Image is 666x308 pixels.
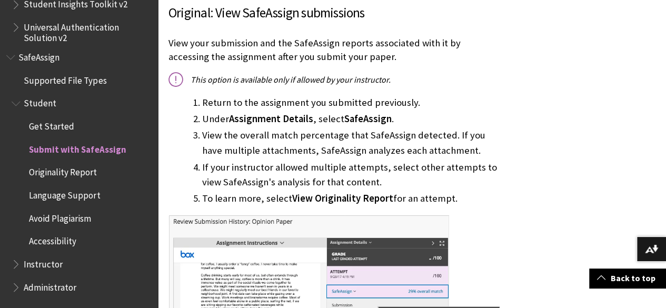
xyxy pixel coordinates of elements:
[202,191,500,205] li: To learn more, select for an attempt.
[202,128,500,157] li: View the overall match percentage that SafeAssign detected. If you have multiple attachments, Saf...
[229,113,313,125] span: Assignment Details
[29,186,100,201] span: Language Support
[6,48,152,296] nav: Book outline for Blackboard SafeAssign
[29,164,97,178] span: Originality Report
[29,141,126,155] span: Submit with SafeAssign
[24,279,76,293] span: Administrator
[292,192,393,204] span: View Originality Report
[18,48,59,63] span: SafeAssign
[29,233,76,247] span: Accessibility
[29,210,91,224] span: Avoid Plagiarism
[168,3,500,23] h3: Original: View SafeAssign submissions
[202,95,500,110] li: Return to the assignment you submitted previously.
[202,160,500,189] li: If your instructor allowed multiple attempts, select other attempts to view SafeAssign's analysis...
[24,95,56,109] span: Student
[24,255,63,270] span: Instructor
[344,113,392,125] span: SafeAssign
[589,269,666,288] a: Back to top
[168,74,500,85] p: This option is available only if allowed by your instructor.
[168,36,500,64] p: View your submission and the SafeAssign reports associated with it by accessing the assignment af...
[202,112,500,126] li: Under , select .
[24,18,151,43] span: Universal Authentication Solution v2
[24,72,106,86] span: Supported File Types
[29,117,74,132] span: Get Started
